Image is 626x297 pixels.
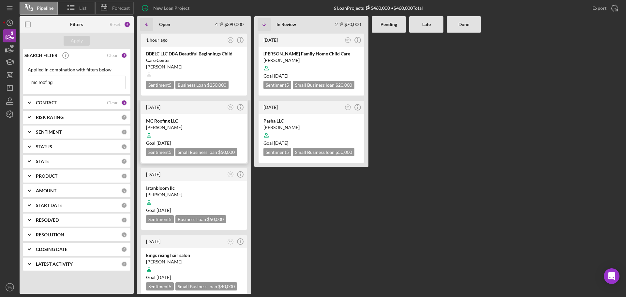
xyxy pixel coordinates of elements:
div: [PERSON_NAME] [146,259,242,265]
div: 0 [121,188,127,194]
div: Small Business loan [293,148,354,156]
div: [PERSON_NAME] [146,64,242,70]
div: 0 [121,232,127,238]
b: LATEST ACTIVITY [36,261,73,267]
div: Clear [107,53,118,58]
b: SEARCH FILTER [24,53,57,58]
div: 0 [121,144,127,150]
span: $40,000 [218,284,235,289]
div: [PERSON_NAME] [146,124,242,131]
b: CLOSING DATE [36,247,67,252]
span: Pipeline [37,6,53,11]
div: 0 [121,261,127,267]
b: AMOUNT [36,188,56,193]
div: New Loan Project [153,2,189,15]
div: 0 [121,173,127,179]
button: DG [226,36,235,45]
div: Sentiment 5 [263,148,291,156]
div: 5 [121,100,127,106]
div: Apply [71,36,83,46]
b: SENTIMENT [36,129,62,135]
div: [PERSON_NAME] [146,191,242,198]
div: Small Business loan [175,282,237,290]
button: RN [226,237,235,246]
a: 1 hour agoDGBBELC LLC DBA Beautiful Beginnings Child Care Center[PERSON_NAME]Sentiment5Business L... [140,33,248,97]
text: TW [7,286,13,289]
div: 6 [124,21,130,28]
div: Sentiment 5 [146,215,174,223]
button: RN [226,103,235,112]
div: Pasha LLC [263,118,359,124]
div: [PERSON_NAME] [263,124,359,131]
time: 2025-04-01 04:22 [146,239,160,244]
text: DG [229,39,232,41]
span: Goal [146,275,171,280]
span: $250,000 [207,82,226,88]
a: [DATE]SSIstanbloom llc[PERSON_NAME]Goal [DATE]Sentiment5Business Loan $50,000 [140,167,248,231]
time: 2025-08-11 19:33 [146,104,160,110]
div: Business Loan [175,81,229,89]
span: Goal [146,140,171,146]
time: 2025-06-03 16:11 [146,171,160,177]
text: RN [346,39,350,41]
b: CONTACT [36,100,57,105]
text: SS [347,106,350,108]
div: 1 [121,52,127,58]
button: Apply [64,36,90,46]
b: STATE [36,159,49,164]
div: Open Intercom Messenger [604,268,619,284]
time: 05/10/2025 [274,73,288,79]
b: RESOLVED [36,217,59,223]
div: Applied in combination with filters below [28,67,126,72]
div: Istanbloom llc [146,185,242,191]
div: 0 [121,246,127,252]
b: PRODUCT [36,173,57,179]
text: SS [229,173,232,175]
div: 0 [121,158,127,164]
div: Sentiment 5 [146,81,174,89]
time: 07/18/2025 [156,207,171,213]
div: MC Roofing LLC [146,118,242,124]
button: New Loan Project [137,2,196,15]
div: 0 [121,114,127,120]
text: RN [229,106,232,108]
div: 4 $390,000 [215,22,244,27]
time: 2025-09-23 17:00 [146,37,168,43]
button: RN [344,36,352,45]
span: $50,000 [218,149,235,155]
time: 2025-03-26 18:07 [263,37,278,43]
a: [DATE]SSPasha LLC[PERSON_NAME]Goal [DATE]Sentiment5Small Business loan $50,000 [258,100,365,164]
b: Pending [380,22,397,27]
a: [DATE]RN[PERSON_NAME] Family Home Child Care[PERSON_NAME]Goal [DATE]Sentiment5Small Business loan... [258,33,365,97]
span: Forecast [112,6,130,11]
time: 2024-10-08 18:13 [263,104,278,110]
b: In Review [276,22,296,27]
b: RESOLUTION [36,232,64,237]
span: $50,000 [335,149,352,155]
div: 6 Loan Projects • $460,000 Total [334,5,423,11]
b: Late [422,22,431,27]
div: Small Business loan [293,81,354,89]
div: 0 [121,202,127,208]
button: TW [3,281,16,294]
div: Business Loan [175,215,226,223]
div: 0 [121,217,127,223]
div: [PERSON_NAME] Family Home Child Care [263,51,359,57]
span: Goal [146,207,171,213]
div: Sentiment 5 [146,148,174,156]
b: Open [159,22,170,27]
time: 08/18/2025 [156,140,171,146]
button: SS [226,170,235,179]
div: Sentiment 5 [263,81,291,89]
div: [PERSON_NAME] [263,57,359,64]
span: Goal [263,73,288,79]
b: Done [458,22,469,27]
text: RN [229,240,232,243]
div: Export [592,2,606,15]
div: BBELC LLC DBA Beautiful Beginnings Child Care Center [146,51,242,64]
a: [DATE]RNMC Roofing LLC[PERSON_NAME]Goal [DATE]Sentiment5Small Business loan $50,000 [140,100,248,164]
div: Reset [110,22,121,27]
div: 2 $70,000 [335,22,361,27]
div: Sentiment 5 [146,282,174,290]
button: Export [586,2,623,15]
